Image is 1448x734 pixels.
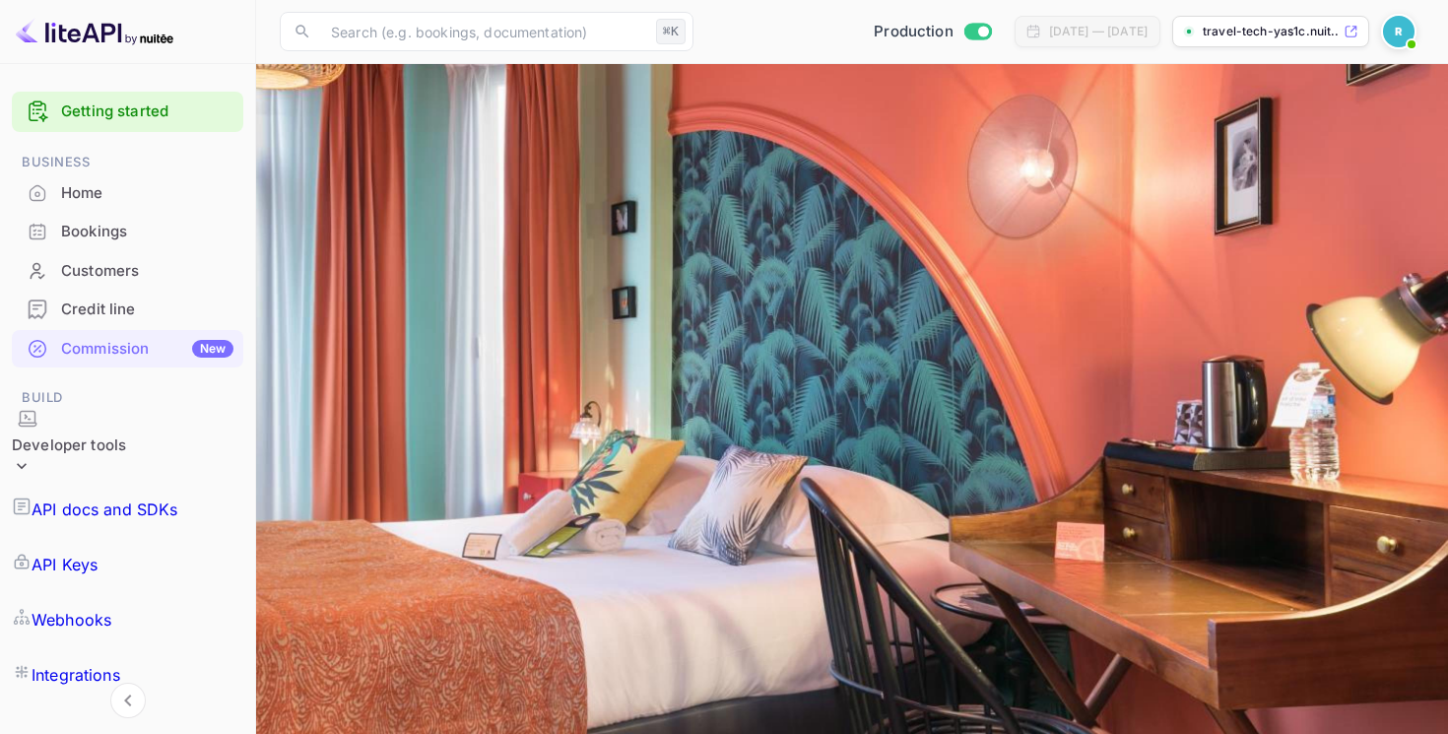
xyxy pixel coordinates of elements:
div: ⌘K [656,19,686,44]
input: Search (e.g. bookings, documentation) [319,12,648,51]
img: LiteAPI logo [16,16,173,47]
div: CommissionNew [12,330,243,368]
a: CommissionNew [12,330,243,367]
div: Customers [12,252,243,291]
div: Commission [61,338,233,361]
a: Webhooks [12,592,243,647]
div: Developer tools [12,434,126,457]
p: API docs and SDKs [32,498,178,521]
a: API Keys [12,537,243,592]
div: Customers [61,260,233,283]
div: Credit line [12,291,243,329]
div: Bookings [12,213,243,251]
a: Getting started [61,100,233,123]
a: Integrations [12,647,243,702]
div: Bookings [61,221,233,243]
p: Integrations [32,663,120,687]
span: Production [874,21,954,43]
img: Revolut [1383,16,1415,47]
div: Home [12,174,243,213]
div: Credit line [61,299,233,321]
button: Collapse navigation [110,683,146,718]
span: Build [12,387,243,409]
div: Home [61,182,233,205]
a: Bookings [12,213,243,249]
p: Webhooks [32,608,111,632]
p: travel-tech-yas1c.nuit... [1203,23,1340,40]
span: Business [12,152,243,173]
a: API docs and SDKs [12,482,243,537]
a: Customers [12,252,243,289]
div: [DATE] — [DATE] [1049,23,1148,40]
a: Credit line [12,291,243,327]
a: Home [12,174,243,211]
div: Switch to Sandbox mode [866,21,999,43]
p: API Keys [32,553,98,576]
div: New [192,340,233,358]
div: Developer tools [12,409,126,483]
div: Getting started [12,92,243,132]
